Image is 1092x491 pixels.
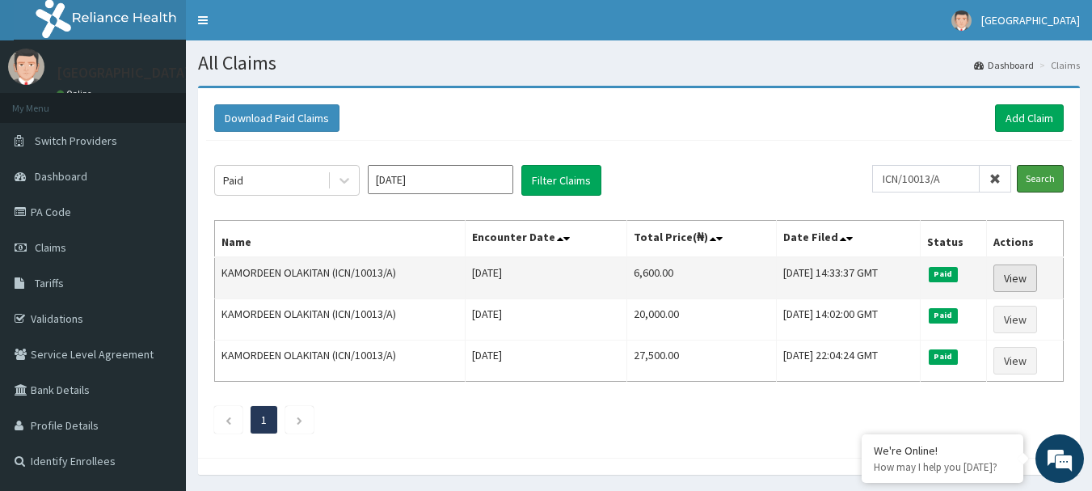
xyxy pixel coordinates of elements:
th: Actions [987,221,1064,258]
th: Encounter Date [466,221,627,258]
h1: All Claims [198,53,1080,74]
img: User Image [951,11,972,31]
td: 20,000.00 [626,299,776,341]
span: Paid [929,267,958,281]
span: We're online! [94,144,223,307]
input: Select Month and Year [368,165,513,194]
div: Paid [223,172,243,188]
th: Total Price(₦) [626,221,776,258]
input: Search by HMO ID [872,165,980,193]
img: User Image [8,49,44,85]
p: [GEOGRAPHIC_DATA] [57,66,190,80]
td: [DATE] 14:02:00 GMT [776,299,920,341]
th: Date Filed [776,221,920,258]
span: Switch Providers [35,133,117,148]
th: Status [920,221,987,258]
a: View [993,306,1037,333]
a: Online [57,88,95,99]
td: [DATE] 22:04:24 GMT [776,341,920,382]
a: Add Claim [995,104,1064,132]
div: We're Online! [874,443,1011,458]
a: View [993,265,1037,292]
td: [DATE] [466,299,627,341]
td: [DATE] [466,257,627,299]
th: Name [215,221,466,258]
span: [GEOGRAPHIC_DATA] [981,13,1080,28]
img: d_794563401_company_1708531726252_794563401 [30,81,65,121]
a: Dashboard [974,58,1034,72]
span: Paid [929,349,958,364]
div: Minimize live chat window [265,8,304,47]
div: Chat with us now [84,91,272,112]
span: Dashboard [35,169,87,184]
td: 27,500.00 [626,341,776,382]
input: Search [1017,165,1064,193]
a: View [993,347,1037,375]
button: Download Paid Claims [214,104,339,132]
a: Next page [296,413,303,427]
a: Page 1 is your current page [261,413,267,427]
span: Claims [35,240,66,255]
span: Paid [929,308,958,323]
td: KAMORDEEN OLAKITAN (ICN/10013/A) [215,341,466,382]
li: Claims [1035,58,1080,72]
a: Previous page [225,413,232,427]
td: [DATE] [466,341,627,382]
td: 6,600.00 [626,257,776,299]
p: How may I help you today? [874,460,1011,474]
button: Filter Claims [521,165,601,196]
textarea: Type your message and hit 'Enter' [8,323,308,379]
span: Tariffs [35,276,64,290]
td: [DATE] 14:33:37 GMT [776,257,920,299]
td: KAMORDEEN OLAKITAN (ICN/10013/A) [215,257,466,299]
td: KAMORDEEN OLAKITAN (ICN/10013/A) [215,299,466,341]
